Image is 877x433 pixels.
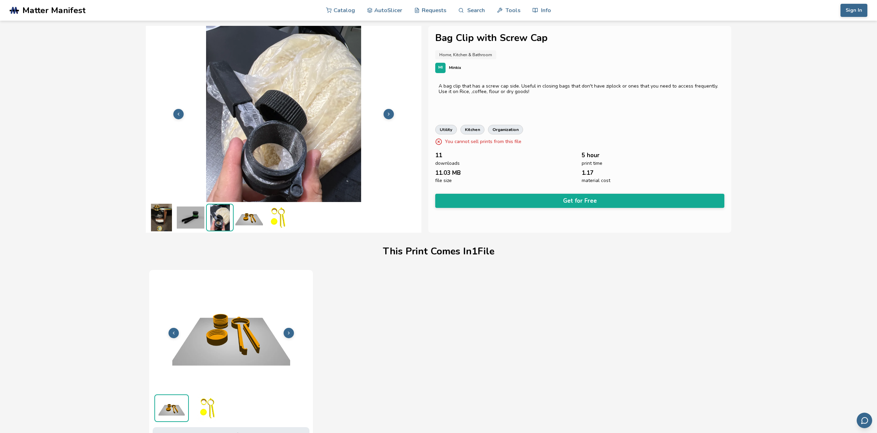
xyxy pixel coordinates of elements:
span: 11 [435,152,442,159]
a: organization [488,125,523,134]
img: Cap_PIP_Print_Bed_Preview [155,395,188,421]
span: file size [435,178,452,183]
span: material cost [582,178,610,183]
h1: This Print Comes In 1 File [383,246,494,257]
a: kitchen [460,125,485,134]
p: Minkix [449,64,461,71]
a: Home, Kitchen & Bathroom [435,50,496,59]
span: print time [582,161,602,166]
span: downloads [435,161,460,166]
img: Cap_PIP_3D_Preview [265,204,292,231]
button: Send feedback via email [857,413,872,428]
button: Get for Free [435,194,724,208]
img: Cap_PIP_3D_Preview [191,394,225,422]
span: 1.17 [582,170,593,176]
span: 11.03 MB [435,170,461,176]
button: Sign In [840,4,867,17]
a: utility [435,125,457,134]
p: You cannot sell prints from this file [445,138,521,145]
span: MI [438,66,443,70]
h1: Bag Clip with Screw Cap [435,33,724,43]
div: A bag clip that has a screw cap side. Useful in closing bags that don't have ziplock or ones that... [439,83,721,94]
span: 5 hour [582,152,600,159]
img: Cap_PIP_Print_Bed_Preview [235,204,263,231]
span: Matter Manifest [22,6,85,15]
